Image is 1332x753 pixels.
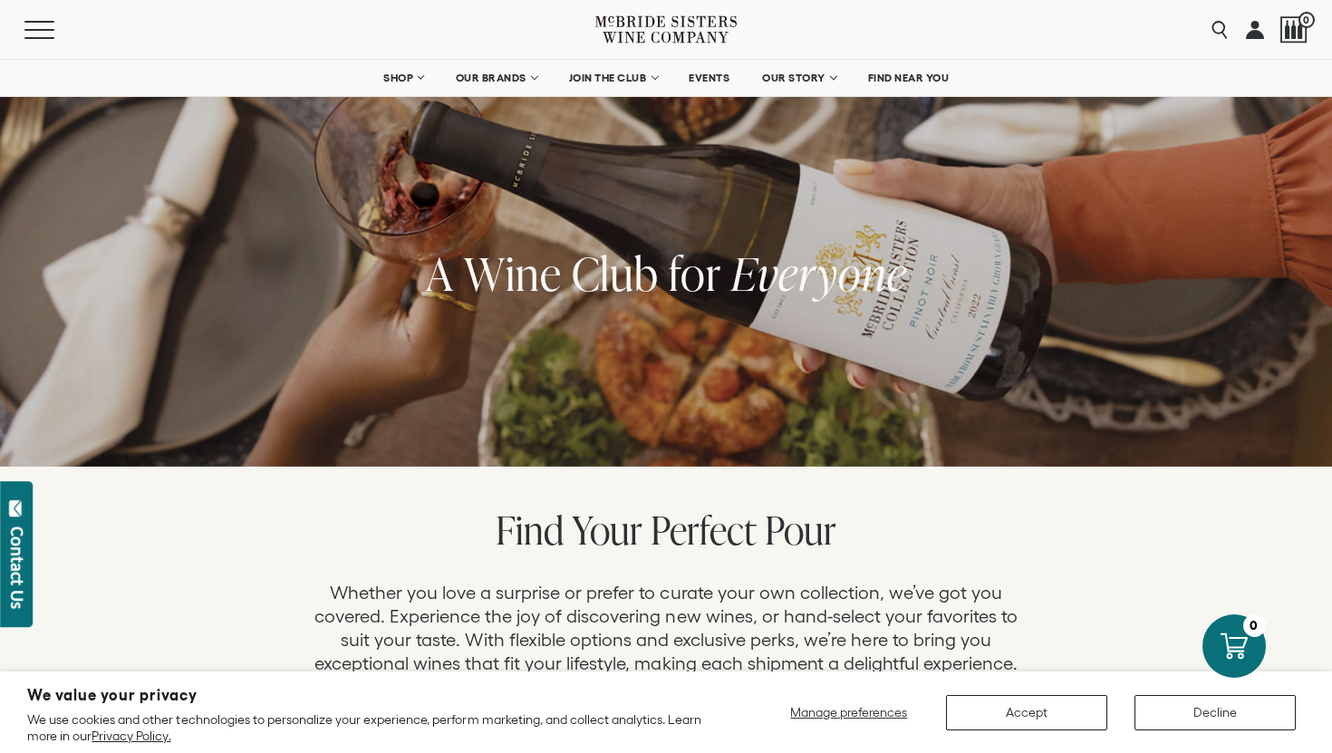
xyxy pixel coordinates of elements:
span: OUR BRANDS [456,72,526,84]
span: Find [496,503,564,556]
span: Manage preferences [790,705,907,719]
span: Club [572,242,659,304]
button: Decline [1134,695,1296,730]
p: We use cookies and other technologies to personalize your experience, perform marketing, and coll... [27,711,716,744]
span: Your [572,503,642,556]
span: JOIN THE CLUB [569,72,647,84]
a: FIND NEAR YOU [856,60,961,96]
button: Manage preferences [779,695,919,730]
h2: We value your privacy [27,688,716,703]
span: Pour [765,503,836,556]
a: OUR BRANDS [444,60,548,96]
span: Perfect [651,503,757,556]
div: 0 [1243,614,1266,637]
a: OUR STORY [750,60,847,96]
a: JOIN THE CLUB [557,60,669,96]
span: EVENTS [689,72,729,84]
a: EVENTS [677,60,741,96]
span: Everyone [731,242,907,304]
p: Whether you love a surprise or prefer to curate your own collection, we’ve got you covered. Exper... [304,581,1028,675]
button: Mobile Menu Trigger [24,21,90,39]
span: FIND NEAR YOU [868,72,950,84]
div: Contact Us [8,526,26,609]
span: 0 [1298,12,1315,28]
a: Privacy Policy. [92,729,170,743]
span: for [669,242,721,304]
button: Accept [946,695,1107,730]
a: SHOP [372,60,435,96]
span: SHOP [383,72,414,84]
span: OUR STORY [762,72,825,84]
span: A [426,242,454,304]
span: Wine [464,242,562,304]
